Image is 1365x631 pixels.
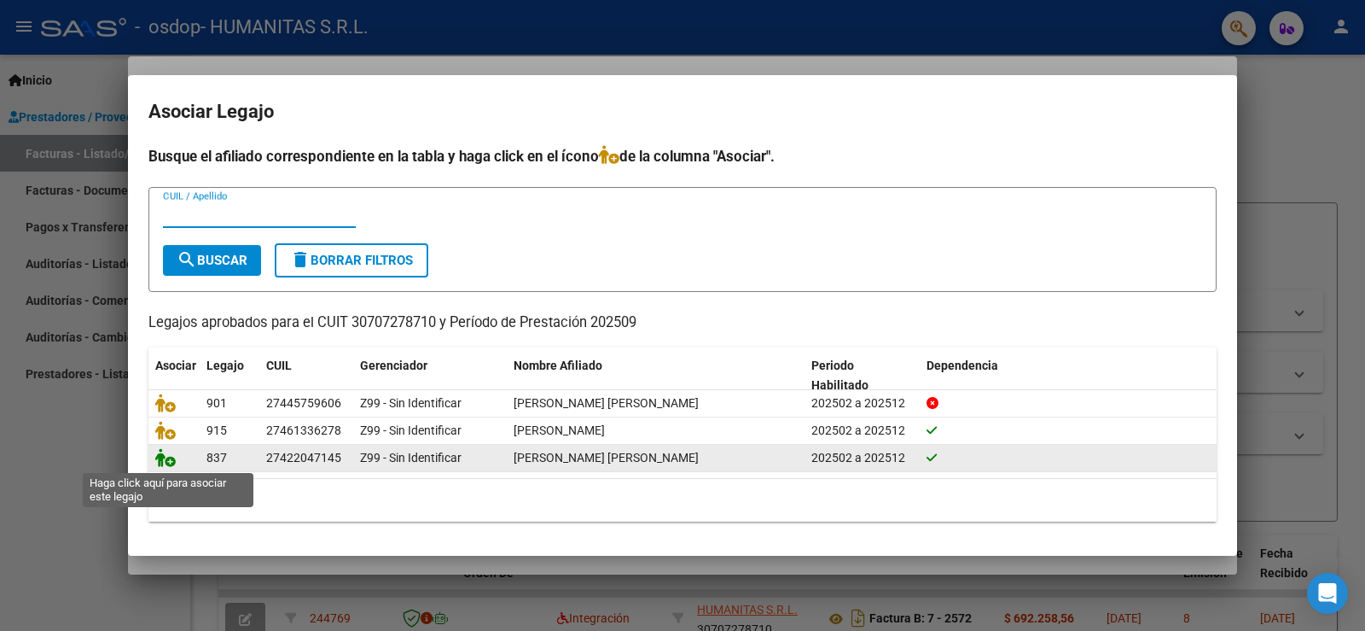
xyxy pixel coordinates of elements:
span: GHISOLFI MARIA FLORENCIA [514,451,699,464]
span: Gerenciador [360,359,427,372]
div: 202502 a 202512 [811,421,913,441]
datatable-header-cell: Nombre Afiliado [507,348,804,404]
p: Legajos aprobados para el CUIT 30707278710 y Período de Prestación 202509 [148,313,1217,334]
div: 27445759606 [266,394,341,413]
span: Z99 - Sin Identificar [360,396,462,410]
h2: Asociar Legajo [148,96,1217,128]
div: 27422047145 [266,448,341,468]
span: 837 [206,451,227,464]
datatable-header-cell: Gerenciador [353,348,507,404]
datatable-header-cell: Periodo Habilitado [804,348,920,404]
span: Borrar Filtros [290,253,413,268]
div: 3 registros [148,479,1217,522]
h4: Busque el afiliado correspondiente en la tabla y haga click en el ícono de la columna "Asociar". [148,145,1217,167]
span: Buscar [177,253,247,268]
span: GAITAN CARMELA LUCIA [514,396,699,410]
span: CUIL [266,359,292,372]
button: Buscar [163,245,261,276]
div: 27461336278 [266,421,341,441]
datatable-header-cell: Asociar [148,348,200,404]
datatable-header-cell: Dependencia [920,348,1217,404]
div: 202502 a 202512 [811,448,913,468]
datatable-header-cell: CUIL [259,348,353,404]
span: Z99 - Sin Identificar [360,451,462,464]
span: Periodo Habilitado [811,359,868,392]
div: Open Intercom Messenger [1307,573,1348,614]
mat-icon: search [177,249,197,270]
span: RAMIREZ MARTINA [514,424,605,437]
datatable-header-cell: Legajo [200,348,259,404]
span: Z99 - Sin Identificar [360,424,462,437]
span: Legajo [206,359,244,372]
span: Asociar [155,359,196,372]
div: 202502 a 202512 [811,394,913,413]
span: Nombre Afiliado [514,359,602,372]
span: 915 [206,424,227,437]
span: Dependencia [926,359,998,372]
span: 901 [206,396,227,410]
button: Borrar Filtros [275,243,428,278]
mat-icon: delete [290,249,311,270]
